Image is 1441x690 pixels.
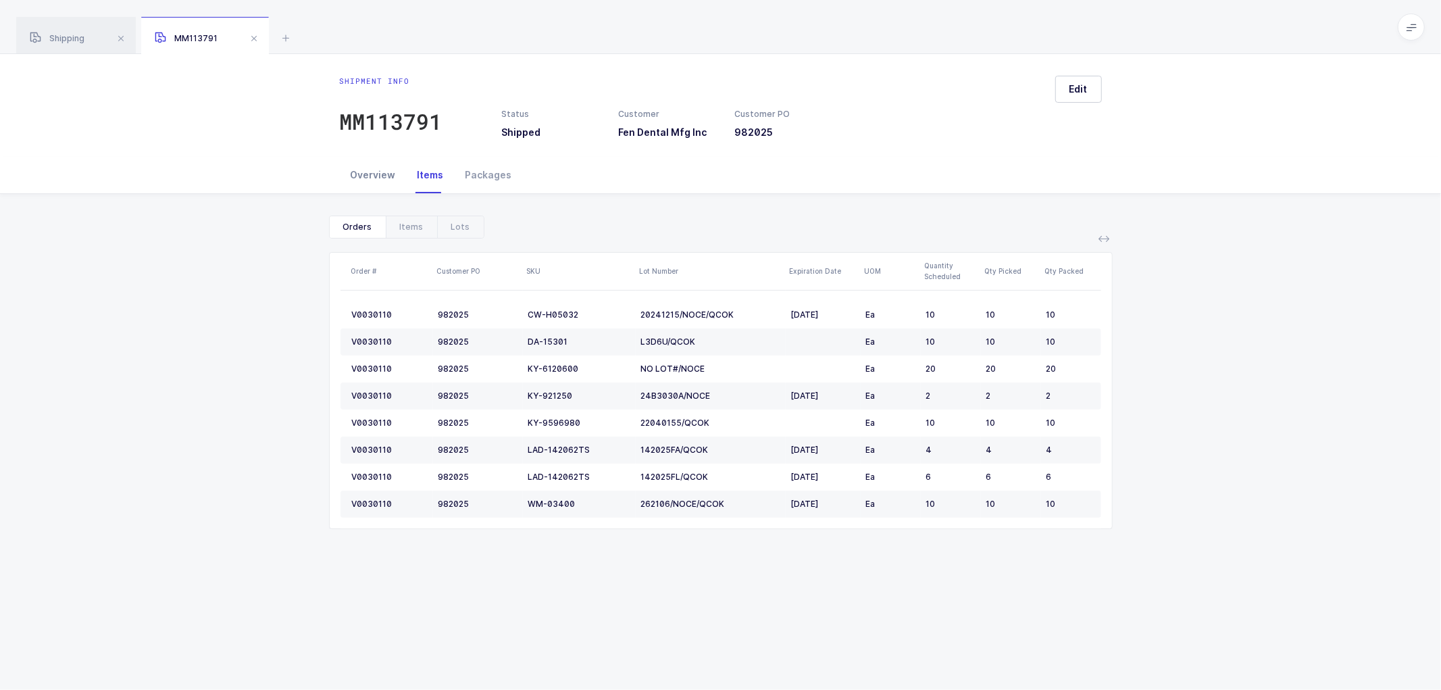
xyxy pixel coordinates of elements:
div: 10 [926,499,976,510]
div: [DATE] [791,391,855,401]
h3: Shipped [502,126,602,139]
div: Ea [866,310,915,320]
div: 982025 [438,418,517,428]
div: 10 [1046,499,1090,510]
div: 982025 [438,310,517,320]
div: [DATE] [791,445,855,455]
div: V0030110 [352,472,428,483]
div: 142025FA/QCOK [641,445,780,455]
div: Qty Packed [1045,266,1097,276]
div: 2 [926,391,976,401]
div: UOM [865,266,917,276]
div: 982025 [438,391,517,401]
div: [DATE] [791,310,855,320]
div: Qty Picked [985,266,1037,276]
div: 982025 [438,445,517,455]
div: Ea [866,418,915,428]
div: Ea [866,337,915,347]
div: 10 [1046,337,1090,347]
div: 10 [1046,418,1090,428]
div: KY-6120600 [528,364,630,374]
div: V0030110 [352,364,428,374]
div: 2 [1046,391,1090,401]
div: 2 [986,391,1036,401]
div: Items [407,157,455,193]
span: Shipping [30,33,84,43]
div: Customer PO [734,108,834,120]
div: 10 [986,310,1036,320]
div: V0030110 [352,499,428,510]
div: V0030110 [352,391,428,401]
div: 4 [926,445,976,455]
div: Orders [330,216,386,238]
div: [DATE] [791,472,855,483]
div: Order # [351,266,429,276]
span: MM113791 [155,33,218,43]
h3: Fen Dental Mfg Inc [618,126,718,139]
div: 10 [926,310,976,320]
div: 20241215/NOCE/QCOK [641,310,780,320]
div: Expiration Date [790,266,857,276]
div: 4 [1046,445,1090,455]
div: V0030110 [352,310,428,320]
div: Overview [340,157,407,193]
div: 142025FL/QCOK [641,472,780,483]
div: Customer [618,108,718,120]
div: Shipment info [340,76,443,87]
div: Packages [455,157,523,193]
div: Quantity Scheduled [925,260,977,282]
div: [DATE] [791,499,855,510]
div: 262106/NOCE/QCOK [641,499,780,510]
div: 20 [1046,364,1090,374]
div: Ea [866,499,915,510]
div: 10 [986,499,1036,510]
div: CW-H05032 [528,310,630,320]
div: 22040155/QCOK [641,418,780,428]
div: 982025 [438,499,517,510]
button: Edit [1055,76,1102,103]
div: Ea [866,364,915,374]
div: Lots [437,216,484,238]
div: 10 [926,418,976,428]
div: Ea [866,445,915,455]
div: V0030110 [352,337,428,347]
div: 4 [986,445,1036,455]
div: WM-03400 [528,499,630,510]
div: 6 [1046,472,1090,483]
div: SKU [527,266,632,276]
div: 10 [986,418,1036,428]
div: Status [502,108,602,120]
div: Ea [866,391,915,401]
div: Ea [866,472,915,483]
div: LAD-142062TS [528,472,630,483]
div: 20 [926,364,976,374]
div: 24B3030A/NOCE [641,391,780,401]
div: 982025 [438,337,517,347]
div: Customer PO [437,266,519,276]
div: NO LOT#/NOCE [641,364,780,374]
div: 10 [1046,310,1090,320]
div: 982025 [438,364,517,374]
span: Edit [1069,82,1088,96]
div: 982025 [438,472,517,483]
div: 6 [926,472,976,483]
div: V0030110 [352,418,428,428]
div: V0030110 [352,445,428,455]
div: Lot Number [640,266,782,276]
div: 20 [986,364,1036,374]
div: 6 [986,472,1036,483]
h3: 982025 [734,126,834,139]
div: 10 [986,337,1036,347]
div: LAD-142062TS [528,445,630,455]
div: DA-15301 [528,337,630,347]
div: L3D6U/QCOK [641,337,780,347]
div: KY-921250 [528,391,630,401]
div: KY-9596980 [528,418,630,428]
div: 10 [926,337,976,347]
div: Items [386,216,437,238]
